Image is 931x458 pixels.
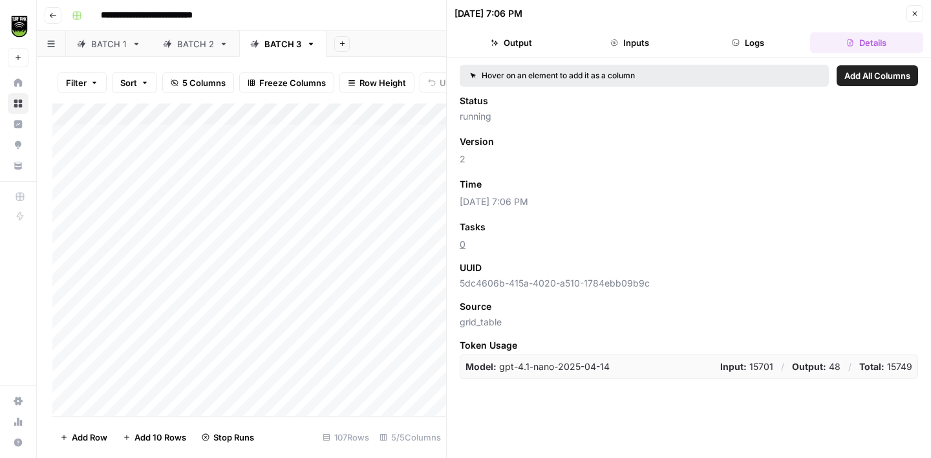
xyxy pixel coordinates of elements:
[465,361,497,372] strong: Model:
[460,261,482,274] span: UUID
[460,277,918,290] span: 5dc4606b-415a-4020-a510-1784ebb09b9c
[359,76,406,89] span: Row Height
[8,10,28,43] button: Workspace: Turf Tank - Data Team
[460,94,488,107] span: Status
[239,31,326,57] a: BATCH 3
[120,76,137,89] span: Sort
[460,221,486,234] span: Tasks
[460,178,482,191] span: Time
[8,93,28,114] a: Browse
[317,427,374,448] div: 107 Rows
[8,114,28,135] a: Insights
[859,361,884,372] strong: Total:
[8,432,28,453] button: Help + Support
[115,427,194,448] button: Add 10 Rows
[460,239,465,250] a: 0
[792,360,840,373] p: 48
[465,360,610,373] p: gpt-4.1-nano-2025-04-14
[844,69,910,82] span: Add All Columns
[460,339,918,352] span: Token Usage
[52,427,115,448] button: Add Row
[460,300,491,313] span: Source
[460,135,494,148] span: Version
[420,72,470,93] button: Undo
[58,72,107,93] button: Filter
[460,195,918,208] span: [DATE] 7:06 PM
[8,155,28,176] a: Your Data
[134,431,186,444] span: Add 10 Rows
[692,32,805,53] button: Logs
[859,360,912,373] p: 15749
[470,70,727,82] div: Hover on an element to add it as a column
[720,361,747,372] strong: Input:
[264,38,301,50] div: BATCH 3
[781,360,784,373] p: /
[239,72,334,93] button: Freeze Columns
[374,427,446,448] div: 5/5 Columns
[112,72,157,93] button: Sort
[66,76,87,89] span: Filter
[8,72,28,93] a: Home
[440,76,462,89] span: Undo
[339,72,414,93] button: Row Height
[152,31,239,57] a: BATCH 2
[837,65,918,86] button: Add All Columns
[66,31,152,57] a: BATCH 1
[460,153,918,166] span: 2
[213,431,254,444] span: Stop Runs
[194,427,262,448] button: Stop Runs
[259,76,326,89] span: Freeze Columns
[455,32,568,53] button: Output
[460,110,918,123] span: running
[8,15,31,38] img: Turf Tank - Data Team Logo
[72,431,107,444] span: Add Row
[573,32,686,53] button: Inputs
[460,316,918,329] span: grid_table
[455,7,522,20] div: [DATE] 7:06 PM
[91,38,127,50] div: BATCH 1
[177,38,214,50] div: BATCH 2
[8,135,28,155] a: Opportunities
[182,76,226,89] span: 5 Columns
[810,32,923,53] button: Details
[720,360,773,373] p: 15701
[848,360,851,373] p: /
[792,361,826,372] strong: Output:
[162,72,234,93] button: 5 Columns
[8,411,28,432] a: Usage
[8,391,28,411] a: Settings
